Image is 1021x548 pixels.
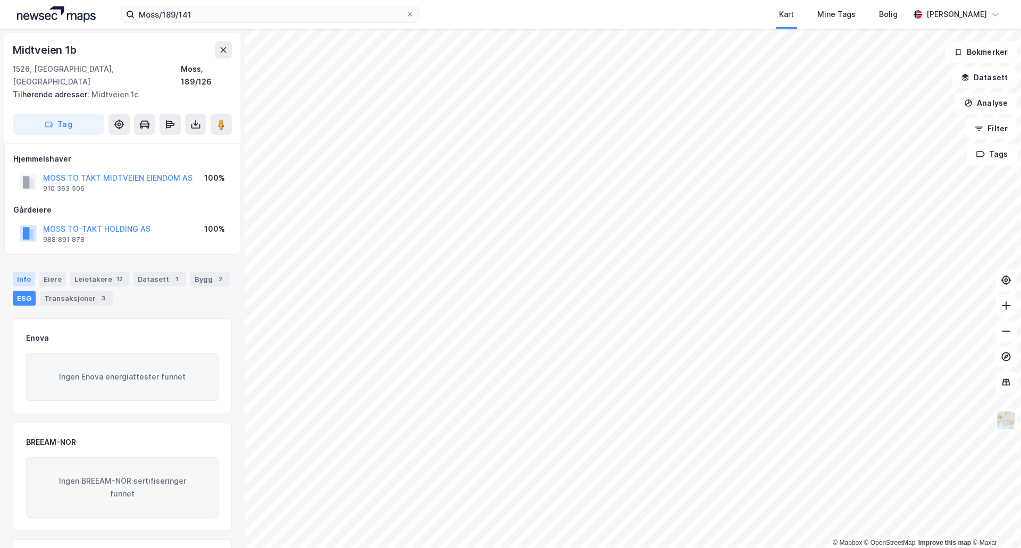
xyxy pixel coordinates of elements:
a: Improve this map [918,539,971,546]
div: Moss, 189/126 [181,63,232,88]
button: Analyse [955,92,1017,114]
div: Transaksjoner [40,291,113,306]
div: Kontrollprogram for chat [968,497,1021,548]
div: BREEAM-NOR [26,436,76,449]
span: Tilhørende adresser: [13,90,91,99]
div: Ingen Enova energiattester funnet [26,353,219,401]
button: Filter [966,118,1017,139]
div: 910 363 506 [43,184,85,193]
div: 1526, [GEOGRAPHIC_DATA], [GEOGRAPHIC_DATA] [13,63,181,88]
div: ESG [13,291,36,306]
img: logo.a4113a55bc3d86da70a041830d287a7e.svg [17,6,96,22]
button: Tag [13,114,104,135]
div: 1 [171,274,182,284]
div: Ingen BREEAM-NOR sertifiseringer funnet [26,457,219,518]
div: Leietakere [70,272,129,286]
div: 100% [204,172,225,184]
div: [PERSON_NAME] [926,8,987,21]
a: OpenStreetMap [864,539,916,546]
a: Mapbox [833,539,862,546]
div: Kart [779,8,794,21]
div: 2 [215,274,225,284]
img: Z [996,410,1016,431]
div: Gårdeiere [13,204,231,216]
div: 988 891 878 [43,235,85,244]
div: 3 [98,293,108,303]
div: Midtveien 1b [13,41,79,58]
button: Bokmerker [945,41,1017,63]
div: 100% [204,223,225,235]
button: Datasett [952,67,1017,88]
div: Hjemmelshaver [13,153,231,165]
div: Eiere [39,272,66,286]
div: Midtveien 1c [13,88,223,101]
div: Mine Tags [817,8,856,21]
iframe: Chat Widget [968,497,1021,548]
div: Datasett [133,272,186,286]
div: Bygg [190,272,230,286]
div: Bolig [879,8,898,21]
div: 12 [114,274,125,284]
div: Enova [26,332,49,344]
div: Info [13,272,35,286]
button: Tags [967,144,1017,165]
input: Søk på adresse, matrikkel, gårdeiere, leietakere eller personer [135,6,406,22]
